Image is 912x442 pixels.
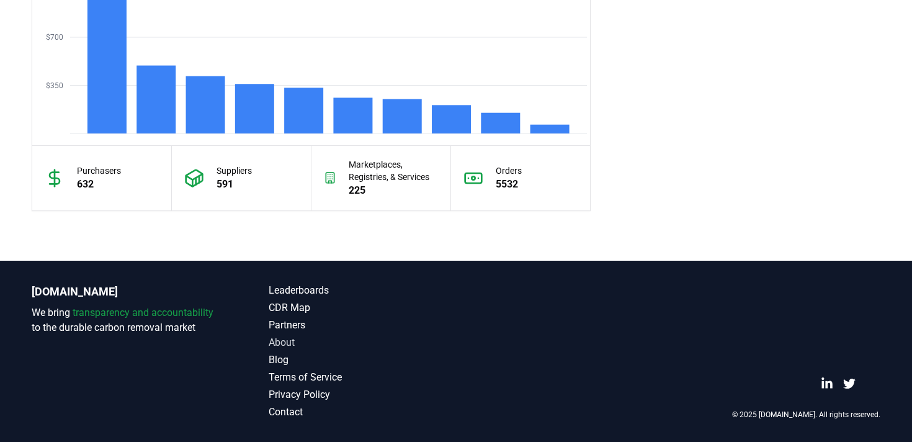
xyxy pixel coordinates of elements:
p: We bring to the durable carbon removal market [32,305,219,335]
p: 632 [77,177,121,192]
p: [DOMAIN_NAME] [32,283,219,300]
p: Purchasers [77,165,121,177]
a: Blog [269,353,456,368]
a: LinkedIn [821,377,833,390]
a: Leaderboards [269,283,456,298]
tspan: $350 [46,81,63,90]
a: Twitter [843,377,856,390]
a: About [269,335,456,350]
p: Marketplaces, Registries, & Services [349,158,437,183]
p: 225 [349,183,437,198]
span: transparency and accountability [73,307,213,318]
p: © 2025 [DOMAIN_NAME]. All rights reserved. [732,410,880,420]
p: 5532 [496,177,522,192]
p: Orders [496,165,522,177]
a: CDR Map [269,300,456,315]
tspan: $700 [46,33,63,42]
a: Contact [269,405,456,420]
a: Terms of Service [269,370,456,385]
p: 591 [217,177,252,192]
a: Privacy Policy [269,387,456,402]
p: Suppliers [217,165,252,177]
a: Partners [269,318,456,333]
